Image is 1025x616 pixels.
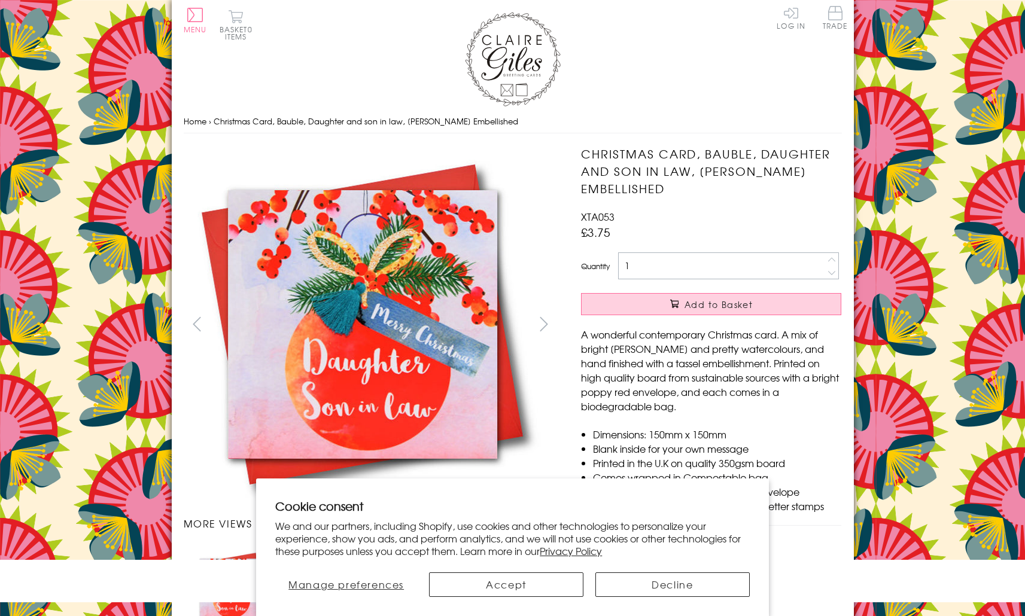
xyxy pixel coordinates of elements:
a: Trade [823,6,848,32]
button: Add to Basket [581,293,841,315]
a: Log In [777,6,805,29]
button: Menu [184,8,207,33]
span: Trade [823,6,848,29]
button: Manage preferences [275,572,417,597]
button: Decline [595,572,750,597]
li: Blank inside for your own message [593,441,841,456]
label: Quantity [581,261,610,272]
span: £3.75 [581,224,610,240]
li: Comes wrapped in Compostable bag [593,470,841,484]
span: Add to Basket [685,298,753,310]
a: Home [184,115,206,127]
h2: Cookie consent [275,498,750,514]
li: Dimensions: 150mm x 150mm [593,427,841,441]
span: Menu [184,24,207,35]
button: prev [184,310,211,337]
h1: Christmas Card, Bauble, Daughter and son in law, [PERSON_NAME] Embellished [581,145,841,197]
span: Christmas Card, Bauble, Daughter and son in law, [PERSON_NAME] Embellished [214,115,518,127]
span: XTA053 [581,209,615,224]
li: Printed in the U.K on quality 350gsm board [593,456,841,470]
button: Basket0 items [220,10,253,40]
img: Claire Giles Greetings Cards [465,12,561,106]
a: Privacy Policy [540,544,602,558]
p: We and our partners, including Shopify, use cookies and other technologies to personalize your ex... [275,520,750,557]
button: Accept [429,572,583,597]
span: Manage preferences [288,577,404,591]
p: A wonderful contemporary Christmas card. A mix of bright [PERSON_NAME] and pretty watercolours, a... [581,327,841,413]
nav: breadcrumbs [184,109,842,134]
span: › [209,115,211,127]
h3: More views [184,516,558,530]
button: next [530,310,557,337]
img: Christmas Card, Bauble, Daughter and son in law, Tassel Embellished [183,145,542,504]
img: Christmas Card, Bauble, Daughter and son in law, Tassel Embellished [557,145,916,504]
span: 0 items [225,24,253,42]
